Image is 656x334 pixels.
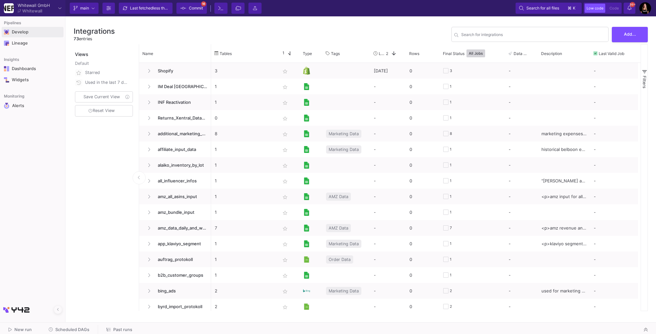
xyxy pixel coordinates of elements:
span: Add... [624,32,636,37]
div: - [509,142,534,157]
div: Default [75,60,134,68]
mat-icon: star_border [281,240,289,248]
div: - [509,126,534,141]
div: - [370,251,406,267]
div: [DATE] [370,63,406,79]
div: Last fetched [130,3,169,13]
div: 3 [450,63,452,79]
img: [Legacy] Google Sheets [303,83,310,90]
span: byrd_import_protokoll [154,299,208,314]
div: - [590,157,638,173]
span: Low code [587,6,603,10]
div: - [590,126,638,141]
div: entries [74,36,115,42]
span: 1 [280,50,284,56]
span: Tags [331,51,340,56]
span: Tables [220,51,232,56]
div: Dashboards [12,66,54,71]
img: [Legacy] Google Sheets [303,193,310,200]
div: 1 [450,236,451,251]
div: Alerts [12,103,55,109]
div: - [370,267,406,283]
div: 0 [406,63,440,79]
div: Final Status [443,46,496,61]
div: Used in the last 7 days [85,78,129,87]
button: 99+ [624,3,635,14]
div: 0 [406,220,440,236]
div: - [370,79,406,94]
span: Code [610,6,619,10]
p: 8 [215,126,273,141]
div: 1 [450,79,451,94]
div: - [509,79,534,94]
mat-icon: star_border [281,177,289,185]
div: 1 [450,110,451,126]
div: - [509,95,534,110]
span: Marketing Data [329,236,359,251]
div: - [590,283,638,299]
div: - [590,94,638,110]
div: - [370,220,406,236]
div: - [509,158,534,173]
img: [Legacy] Google Sheets [303,99,310,106]
span: 99+ [630,2,635,7]
span: ⌘ [568,4,572,12]
div: 0 [406,157,440,173]
div: 0 [406,173,440,189]
mat-icon: star_border [281,272,289,280]
span: Last Used [379,51,386,56]
div: - [509,63,534,78]
mat-icon: star_border [281,67,289,75]
span: Rows [409,51,419,56]
p: 7 [215,220,273,236]
div: - [590,299,638,314]
p: 1 [215,189,273,204]
a: Navigation iconLineage [2,38,64,48]
div: 2 [450,283,452,299]
div: - [590,110,638,126]
span: Last Valid Job [599,51,624,56]
div: historical belboon export data for marketing reporting / historical marketing performance [538,141,590,157]
div: - [509,220,534,235]
img: [Legacy] Google Sheets [303,115,310,121]
div: 0 [406,110,440,126]
img: [Legacy] Google Sheets [303,225,310,232]
button: Used in the last 7 days [74,78,134,87]
span: Returns_Xentral_Database [154,110,208,126]
span: k [573,4,575,12]
div: <p>amz revenue and quantities from sellerboard, weekly manually added</p> [538,220,590,236]
p: 1 [215,79,273,94]
div: - [590,204,638,220]
div: Lineage [12,41,54,46]
img: [Legacy] CSV [303,256,310,263]
div: - [590,220,638,236]
span: 73 [74,36,79,41]
p: 1 [215,158,273,173]
mat-icon: star_border [281,193,289,201]
div: 0 [406,141,440,157]
img: [Legacy] Google Sheets [303,130,310,137]
span: IM Deal [GEOGRAPHIC_DATA] [154,79,208,94]
button: Save Current View [75,91,133,102]
span: amz_all_asins_input [154,189,208,204]
p: 2 [215,283,273,299]
div: - [509,268,534,283]
mat-expansion-panel-header: Navigation iconDevelop [2,27,64,37]
div: 8 [450,126,452,141]
div: 0 [406,79,440,94]
span: Type [303,51,312,56]
button: Commit [176,3,207,14]
div: - [509,189,534,204]
span: Scheduled DAGs [55,327,89,332]
div: Starred [85,68,129,78]
div: 0 [406,94,440,110]
div: 0 [406,251,440,267]
div: marketing expenses that cannot be integrated through y42, hence gsheet [538,126,590,141]
span: Commit [189,3,203,13]
span: 2 [386,51,388,56]
div: - [590,63,638,79]
button: ⌘k [566,4,578,12]
span: amz_data_daily_and_weekly_gs [154,220,208,236]
mat-icon: star_border [281,303,289,311]
span: b2b_customer_groups [154,268,208,283]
